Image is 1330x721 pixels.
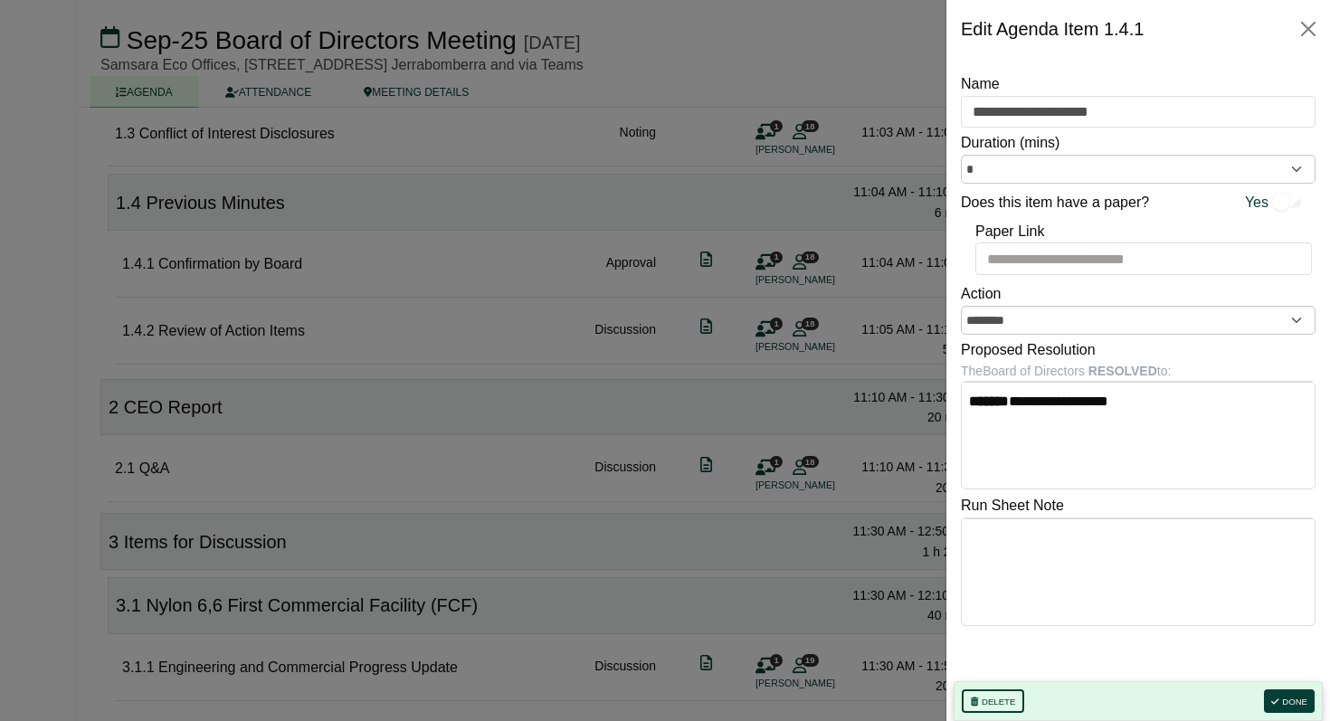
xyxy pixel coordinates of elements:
[961,494,1064,517] label: Run Sheet Note
[961,191,1149,214] label: Does this item have a paper?
[961,282,1001,306] label: Action
[961,72,1000,96] label: Name
[1245,191,1268,214] span: Yes
[1294,14,1323,43] button: Close
[975,220,1045,243] label: Paper Link
[961,131,1059,155] label: Duration (mins)
[961,14,1144,43] div: Edit Agenda Item 1.4.1
[1264,689,1315,713] button: Done
[1088,364,1157,378] b: RESOLVED
[961,361,1316,381] div: The Board of Directors to:
[962,689,1024,713] button: Delete
[961,338,1096,362] label: Proposed Resolution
